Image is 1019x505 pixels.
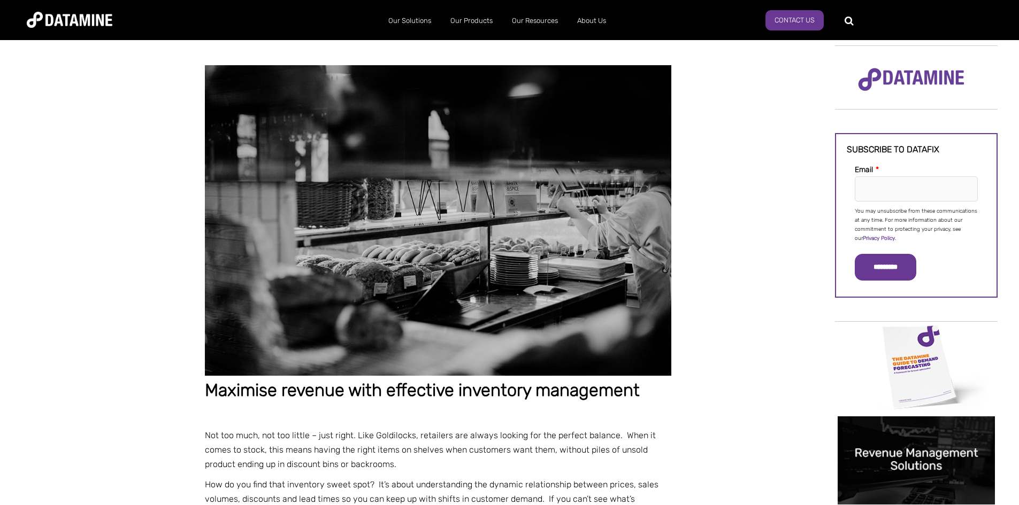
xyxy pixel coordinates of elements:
a: About Us [568,7,616,35]
img: 20250408 Maximise revenue with effective inventory management [205,65,671,376]
a: Our Solutions [379,7,441,35]
a: Privacy Policy [863,235,895,242]
img: Datamine [27,12,112,28]
img: 20250408 Revenue Management solutions [838,416,995,504]
p: Not too much, not too little – just right. Like Goldilocks, retailers are always looking for the ... [205,428,671,472]
p: You may unsubscribe from these communications at any time. For more information about our commitm... [855,207,978,243]
a: Contact us [765,10,824,30]
img: 20241030 Demand Forecasting Cover small-1 [838,323,995,411]
a: Our Resources [502,7,568,35]
span: Maximise revenue with effective inventory management [205,380,640,400]
img: Datamine Logo No Strapline - Purple [851,61,971,98]
h3: Subscribe to datafix [847,145,986,154]
span: Email [855,165,873,174]
a: Our Products [441,7,502,35]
